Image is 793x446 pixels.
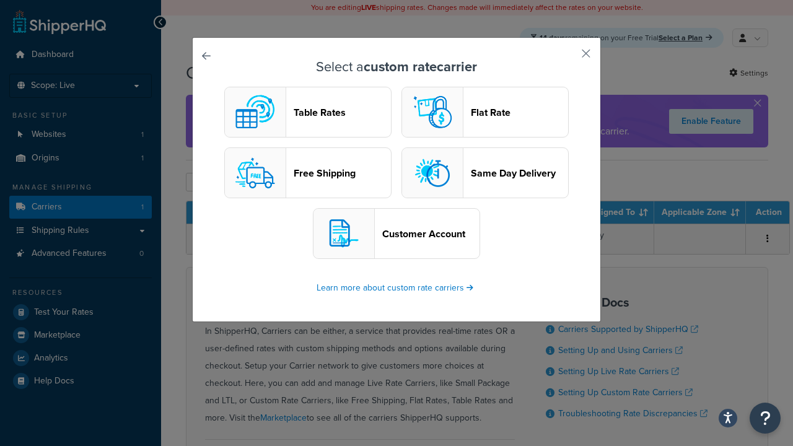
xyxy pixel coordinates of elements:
img: flat logo [408,87,457,137]
img: free logo [230,148,280,198]
img: custom logo [230,87,280,137]
header: Customer Account [382,228,480,240]
img: sameday logo [408,148,457,198]
header: Flat Rate [471,107,568,118]
header: Same Day Delivery [471,167,568,179]
button: flat logoFlat Rate [401,87,569,138]
header: Table Rates [294,107,391,118]
header: Free Shipping [294,167,391,179]
h3: Select a [224,59,569,74]
button: sameday logoSame Day Delivery [401,147,569,198]
button: custom logoTable Rates [224,87,392,138]
a: Learn more about custom rate carriers [317,281,476,294]
button: Open Resource Center [750,403,781,434]
button: free logoFree Shipping [224,147,392,198]
button: customerAccount logoCustomer Account [313,208,480,259]
img: customerAccount logo [319,209,369,258]
strong: custom rate carrier [364,56,477,77]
